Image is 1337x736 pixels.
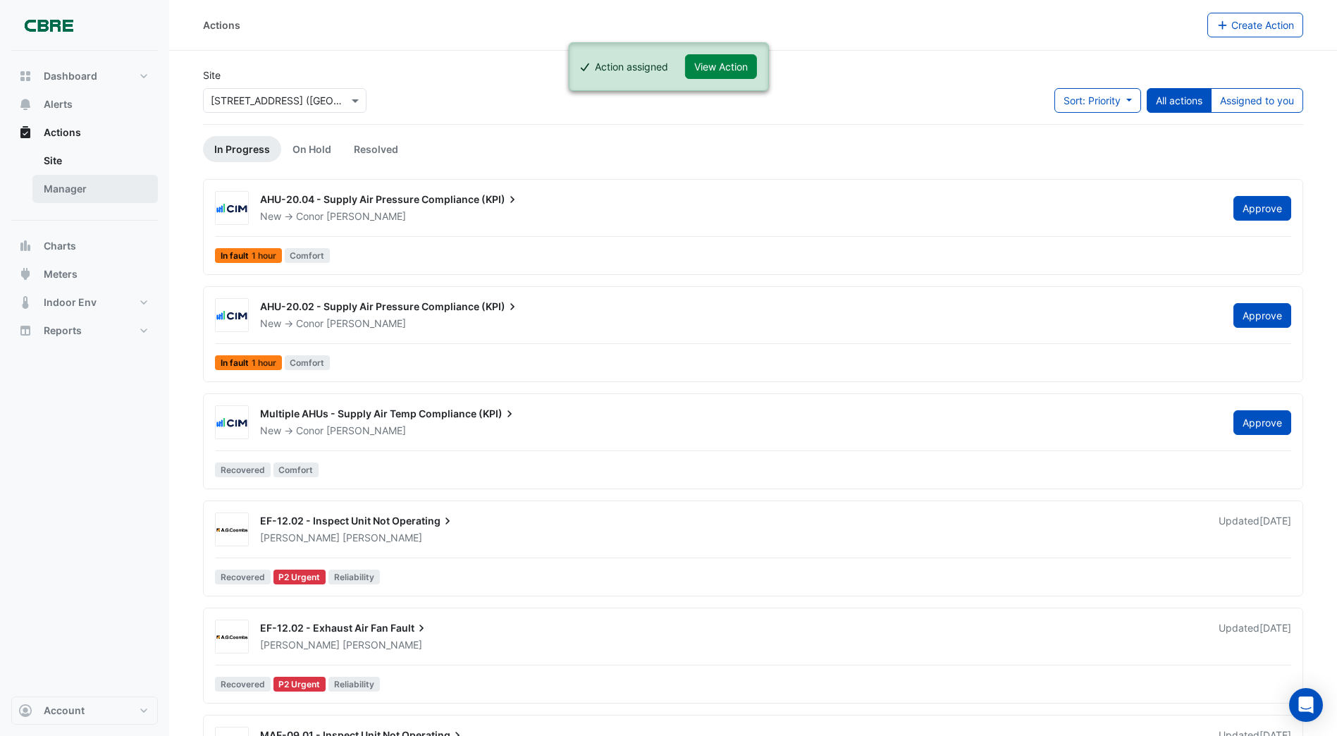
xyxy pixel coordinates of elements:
button: Approve [1233,410,1291,435]
span: AHU-20.04 - Supply Air Pressure Compliance [260,193,479,205]
span: Sort: Priority [1064,94,1121,106]
button: Indoor Env [11,288,158,317]
div: Actions [11,147,158,209]
button: Alerts [11,90,158,118]
a: Manager [32,175,158,203]
img: Company Logo [17,11,80,39]
span: -> [284,317,293,329]
app-icon: Meters [18,267,32,281]
a: On Hold [281,136,343,162]
span: New [260,210,281,222]
span: Approve [1243,202,1282,214]
span: Approve [1243,309,1282,321]
span: In fault [215,355,282,370]
span: Tue 30-Sep-2025 09:22 AEST [1259,515,1291,527]
button: Assigned to you [1211,88,1303,113]
a: Site [32,147,158,175]
button: Actions [11,118,158,147]
span: Reliability [328,570,380,584]
span: Comfort [285,355,331,370]
span: Dashboard [44,69,97,83]
span: -> [284,424,293,436]
app-icon: Dashboard [18,69,32,83]
button: Reports [11,317,158,345]
a: In Progress [203,136,281,162]
span: Tue 30-Sep-2025 08:15 AEST [1259,622,1291,634]
img: CIM [216,202,248,216]
app-icon: Actions [18,125,32,140]
span: Reports [44,324,82,338]
button: Charts [11,232,158,260]
app-icon: Charts [18,239,32,253]
span: (KPI) [481,192,519,207]
app-icon: Alerts [18,97,32,111]
span: Conor [296,424,324,436]
div: Updated [1219,514,1291,545]
app-icon: Reports [18,324,32,338]
div: Actions [203,18,240,32]
span: [PERSON_NAME] [260,639,340,651]
span: [PERSON_NAME] [343,638,422,652]
span: Comfort [285,248,331,263]
span: Fault [390,621,429,635]
span: Conor [296,317,324,329]
span: Alerts [44,97,73,111]
div: Action assigned [595,59,668,74]
span: Indoor Env [44,295,97,309]
span: 1 hour [252,252,276,260]
span: [PERSON_NAME] [260,532,340,544]
button: Create Action [1207,13,1304,37]
button: All actions [1147,88,1212,113]
div: P2 Urgent [273,677,326,692]
span: 1 hour [252,359,276,367]
span: New [260,424,281,436]
span: Reliability [328,677,380,692]
span: Recovered [215,570,271,584]
button: Sort: Priority [1054,88,1141,113]
span: [PERSON_NAME] [326,209,406,223]
span: Conor [296,210,324,222]
span: [PERSON_NAME] [326,317,406,331]
button: View Action [685,54,757,79]
img: CIM [216,416,248,430]
img: AG Coombs [216,523,248,537]
img: AG Coombs [216,630,248,644]
span: AHU-20.02 - Supply Air Pressure Compliance [260,300,479,312]
app-icon: Indoor Env [18,295,32,309]
span: EF-12.02 - Exhaust Air Fan [260,622,388,634]
span: (KPI) [479,407,517,421]
span: Account [44,704,85,718]
span: Meters [44,267,78,281]
a: Resolved [343,136,409,162]
button: Approve [1233,196,1291,221]
span: (KPI) [481,300,519,314]
span: Approve [1243,417,1282,429]
button: Meters [11,260,158,288]
button: Dashboard [11,62,158,90]
button: Approve [1233,303,1291,328]
div: Open Intercom Messenger [1289,688,1323,722]
span: Charts [44,239,76,253]
span: -> [284,210,293,222]
span: [PERSON_NAME] [326,424,406,438]
span: Recovered [215,462,271,477]
img: CIM [216,309,248,323]
div: Updated [1219,621,1291,652]
span: EF-12.02 - Inspect Unit Not [260,515,390,527]
span: Actions [44,125,81,140]
span: Comfort [273,462,319,477]
span: In fault [215,248,282,263]
span: [PERSON_NAME] [343,531,422,545]
label: Site [203,68,221,82]
span: Operating [392,514,455,528]
span: Multiple AHUs - Supply Air Temp Compliance [260,407,476,419]
button: Account [11,697,158,725]
span: New [260,317,281,329]
span: Recovered [215,677,271,692]
span: Create Action [1231,19,1294,31]
div: P2 Urgent [273,570,326,584]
